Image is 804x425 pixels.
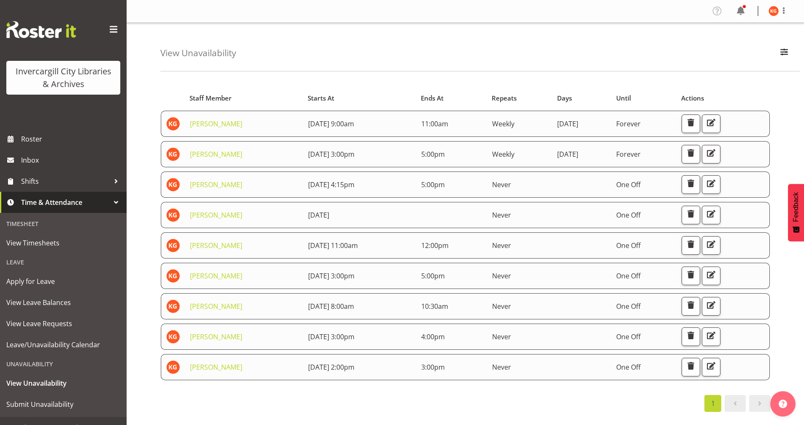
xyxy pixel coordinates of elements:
div: Unavailability [2,355,125,373]
span: [DATE] 9:00am [308,119,354,128]
span: Feedback [792,192,800,222]
button: Edit Unavailability [702,145,720,163]
button: Edit Unavailability [702,358,720,376]
button: Delete Unavailability [682,267,700,285]
a: View Timesheets [2,232,125,253]
a: [PERSON_NAME] [190,302,242,311]
span: Never [492,302,511,311]
span: Actions [681,93,704,103]
span: [DATE] [557,150,578,159]
span: One Off [616,332,641,341]
img: katie-greene11671.jpg [166,147,180,161]
div: Timesheet [2,215,125,232]
a: Leave/Unavailability Calendar [2,334,125,355]
img: help-xxl-2.png [779,400,787,408]
span: Staff Member [189,93,232,103]
button: Delete Unavailability [682,175,700,194]
a: [PERSON_NAME] [190,241,242,250]
span: 3:00pm [421,362,445,372]
span: 12:00pm [421,241,449,250]
a: Submit Unavailability [2,394,125,415]
span: Apply for Leave [6,275,120,288]
span: Never [492,362,511,372]
img: katie-greene11671.jpg [769,6,779,16]
span: Submit Unavailability [6,398,120,411]
span: Never [492,180,511,189]
span: Roster [21,133,122,145]
span: 4:00pm [421,332,445,341]
button: Delete Unavailability [682,114,700,133]
span: Forever [616,150,641,159]
span: View Timesheets [6,237,120,249]
span: One Off [616,271,641,281]
span: [DATE] 4:15pm [308,180,355,189]
div: Leave [2,253,125,271]
span: One Off [616,302,641,311]
button: Delete Unavailability [682,327,700,346]
span: 11:00am [421,119,448,128]
span: [DATE] 8:00am [308,302,354,311]
span: [DATE] 3:00pm [308,150,355,159]
button: Edit Unavailability [702,206,720,224]
a: [PERSON_NAME] [190,210,242,220]
a: View Leave Balances [2,292,125,313]
span: [DATE] 2:00pm [308,362,355,372]
img: katie-greene11671.jpg [166,117,180,131]
img: katie-greene11671.jpg [166,330,180,343]
span: View Leave Requests [6,317,120,330]
button: Delete Unavailability [682,297,700,316]
a: View Leave Requests [2,313,125,334]
img: katie-greene11671.jpg [166,239,180,252]
a: [PERSON_NAME] [190,119,242,128]
button: Delete Unavailability [682,145,700,163]
a: [PERSON_NAME] [190,180,242,189]
a: [PERSON_NAME] [190,362,242,372]
span: Inbox [21,154,122,166]
button: Delete Unavailability [682,206,700,224]
span: 5:00pm [421,271,445,281]
button: Edit Unavailability [702,175,720,194]
span: Never [492,241,511,250]
button: Delete Unavailability [682,236,700,255]
span: [DATE] 3:00pm [308,271,355,281]
img: katie-greene11671.jpg [166,178,180,191]
span: 5:00pm [421,150,445,159]
button: Edit Unavailability [702,236,720,255]
span: Never [492,332,511,341]
span: Ends At [421,93,444,103]
span: Never [492,271,511,281]
span: One Off [616,180,641,189]
span: Never [492,210,511,220]
span: Days [557,93,572,103]
span: 10:30am [421,302,448,311]
a: [PERSON_NAME] [190,332,242,341]
img: Rosterit website logo [6,21,76,38]
span: Time & Attendance [21,196,110,209]
span: Starts At [308,93,334,103]
button: Edit Unavailability [702,267,720,285]
span: One Off [616,210,641,220]
span: [DATE] 3:00pm [308,332,355,341]
button: Edit Unavailability [702,327,720,346]
a: Apply for Leave [2,271,125,292]
span: View Leave Balances [6,296,120,309]
span: Repeats [492,93,517,103]
a: [PERSON_NAME] [190,150,242,159]
button: Edit Unavailability [702,114,720,133]
span: One Off [616,241,641,250]
button: Delete Unavailability [682,358,700,376]
span: [DATE] 11:00am [308,241,358,250]
span: Until [616,93,631,103]
span: Weekly [492,119,514,128]
button: Filter Employees [775,44,793,63]
div: Invercargill City Libraries & Archives [15,65,112,90]
a: [PERSON_NAME] [190,271,242,281]
span: Leave/Unavailability Calendar [6,338,120,351]
span: View Unavailability [6,377,120,390]
span: One Off [616,362,641,372]
span: [DATE] [308,210,329,220]
h4: View Unavailability [160,48,236,58]
img: katie-greene11671.jpg [166,269,180,283]
img: katie-greene11671.jpg [166,360,180,374]
span: Shifts [21,175,110,188]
